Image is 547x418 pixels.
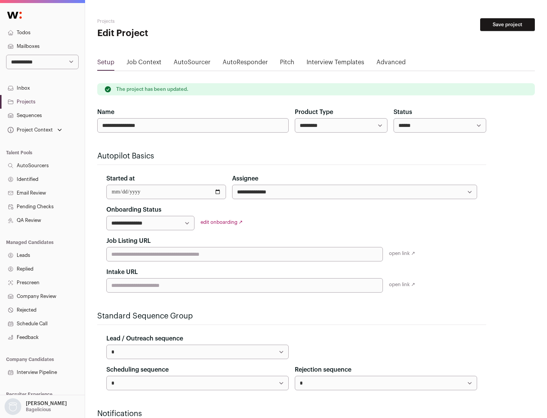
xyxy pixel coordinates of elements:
a: edit onboarding ↗ [201,220,243,225]
label: Job Listing URL [106,236,151,245]
button: Save project [480,18,535,31]
label: Onboarding Status [106,205,161,214]
a: Advanced [376,58,406,70]
a: Job Context [126,58,161,70]
label: Assignee [232,174,258,183]
p: Bagelicious [26,407,51,413]
a: Interview Templates [307,58,364,70]
label: Rejection sequence [295,365,351,374]
label: Product Type [295,108,333,117]
label: Name [97,108,114,117]
label: Started at [106,174,135,183]
button: Open dropdown [6,125,63,135]
h1: Edit Project [97,27,243,40]
h2: Standard Sequence Group [97,311,486,321]
h2: Autopilot Basics [97,151,486,161]
p: [PERSON_NAME] [26,401,67,407]
img: nopic.png [5,398,21,415]
a: AutoSourcer [174,58,210,70]
label: Status [394,108,412,117]
a: Setup [97,58,114,70]
a: AutoResponder [223,58,268,70]
label: Intake URL [106,268,138,277]
p: The project has been updated. [116,86,188,92]
img: Wellfound [3,8,26,23]
button: Open dropdown [3,398,68,415]
a: Pitch [280,58,294,70]
label: Scheduling sequence [106,365,169,374]
label: Lead / Outreach sequence [106,334,183,343]
h2: Projects [97,18,243,24]
div: Project Context [6,127,53,133]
